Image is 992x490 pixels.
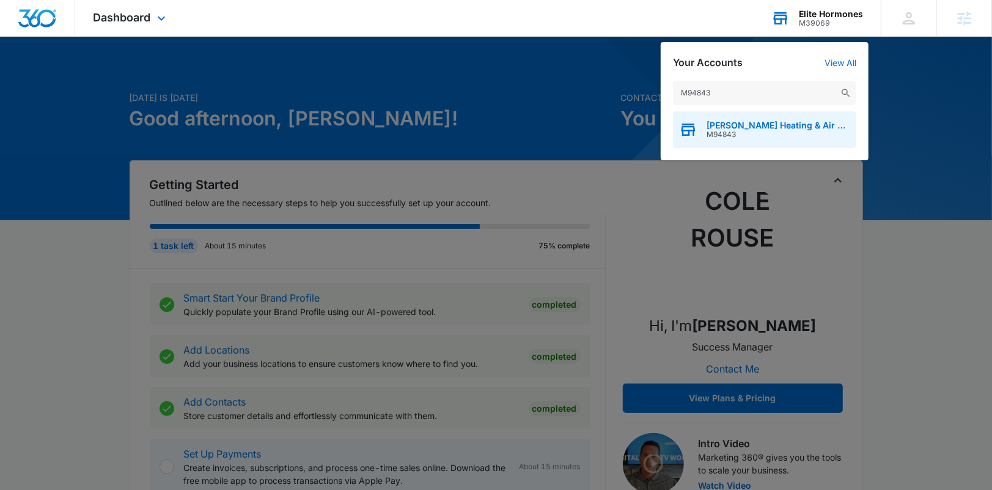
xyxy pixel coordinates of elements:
[799,9,863,19] div: account name
[673,81,856,105] input: Search Accounts
[799,19,863,28] div: account id
[825,58,856,68] a: View All
[707,130,850,139] span: M94843
[673,111,856,148] button: [PERSON_NAME] Heating & Air ConditioningM94843
[673,57,743,69] h2: Your Accounts
[707,121,850,130] span: [PERSON_NAME] Heating & Air Conditioning
[94,11,151,24] span: Dashboard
